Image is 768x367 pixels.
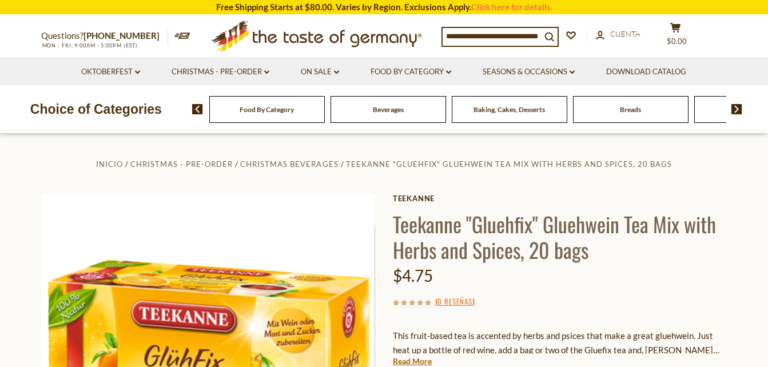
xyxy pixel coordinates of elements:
[41,29,168,43] p: Questions?
[473,105,545,114] a: Baking, Cakes, Desserts
[96,159,123,169] a: Inicio
[483,66,575,78] a: Seasons & Occasions
[437,296,472,308] a: 0 reseñas
[346,159,672,169] a: Teekanne "Gluehfix" Gluehwein Tea Mix with Herbs and Spices, 20 bags
[610,29,640,38] span: Cuenta
[192,104,203,114] img: previous arrow
[172,66,269,78] a: Christmas - PRE-ORDER
[373,105,404,114] a: Beverages
[435,296,475,307] span: ( )
[667,37,687,46] span: $0.00
[620,105,641,114] a: Breads
[371,66,451,78] a: Food By Category
[731,104,742,114] img: next arrow
[393,329,727,357] p: This fruit-based tea is accented by herbs and psices that make a great gluehwein. Just heat up a ...
[83,30,160,41] a: [PHONE_NUMBER]
[659,22,693,51] button: $0.00
[596,28,640,41] a: Cuenta
[393,194,727,203] a: Teekanne
[41,42,138,49] span: MON - FRI, 9:00AM - 5:00PM (EST)
[393,266,433,285] span: $4.75
[240,159,338,169] a: Christmas Beverages
[81,66,140,78] a: Oktoberfest
[240,105,294,114] a: Food By Category
[393,356,432,367] a: Read More
[130,159,233,169] a: Christmas - PRE-ORDER
[606,66,686,78] a: Download Catalog
[301,66,339,78] a: On Sale
[393,211,727,262] h1: Teekanne "Gluehfix" Gluehwein Tea Mix with Herbs and Spices, 20 bags
[471,2,552,12] a: Click here for details.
